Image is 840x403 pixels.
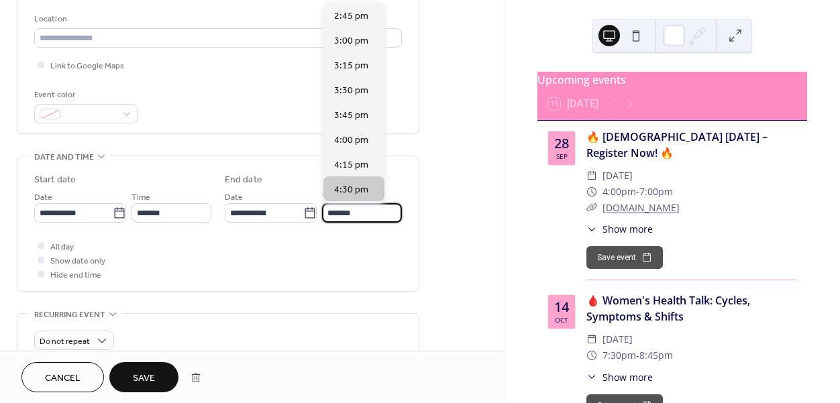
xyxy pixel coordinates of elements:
[334,84,368,98] span: 3:30 pm
[586,222,597,236] div: ​
[109,362,178,392] button: Save
[586,200,597,216] div: ​
[586,331,597,347] div: ​
[133,371,155,386] span: Save
[586,292,796,325] div: 🩸 Women's Health Talk: Cycles, Symptoms & Shifts
[34,190,52,205] span: Date
[602,370,653,384] span: Show more
[40,334,90,349] span: Do not repeat
[586,184,597,200] div: ​
[636,347,639,363] span: -
[225,190,243,205] span: Date
[50,254,105,268] span: Show date only
[586,370,653,384] button: ​Show more
[602,184,636,200] span: 4:00pm
[34,150,94,164] span: Date and time
[537,72,807,88] div: Upcoming events
[225,173,262,187] div: End date
[586,246,663,269] button: Save event
[639,184,673,200] span: 7:00pm
[334,9,368,23] span: 2:45 pm
[586,168,597,184] div: ​
[334,133,368,148] span: 4:00 pm
[586,347,597,363] div: ​
[555,316,568,323] div: Oct
[602,201,680,214] a: [DOMAIN_NAME]
[50,59,124,73] span: Link to Google Maps
[50,268,101,282] span: Hide end time
[586,370,597,384] div: ​
[334,109,368,123] span: 3:45 pm
[334,59,368,73] span: 3:15 pm
[556,153,568,160] div: Sep
[322,190,341,205] span: Time
[334,34,368,48] span: 3:00 pm
[50,240,74,254] span: All day
[639,347,673,363] span: 8:45pm
[586,222,653,236] button: ​Show more
[132,190,150,205] span: Time
[34,12,399,26] div: Location
[34,88,135,102] div: Event color
[334,183,368,197] span: 4:30 pm
[34,173,76,187] div: Start date
[334,158,368,172] span: 4:15 pm
[554,300,569,314] div: 14
[45,371,81,386] span: Cancel
[602,331,633,347] span: [DATE]
[586,129,768,160] a: 🔥 [DEMOGRAPHIC_DATA] [DATE] – Register Now! 🔥
[554,137,569,150] div: 28
[602,347,636,363] span: 7:30pm
[21,362,104,392] button: Cancel
[34,308,105,322] span: Recurring event
[602,168,633,184] span: [DATE]
[636,184,639,200] span: -
[602,222,653,236] span: Show more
